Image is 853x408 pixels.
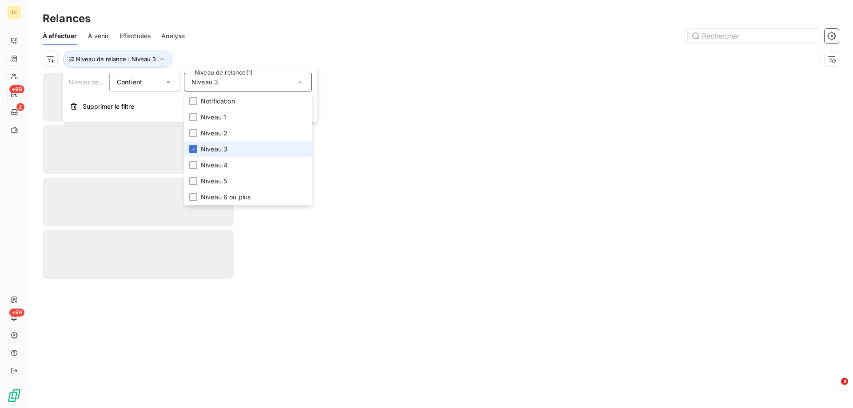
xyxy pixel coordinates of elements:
[688,29,821,43] input: Rechercher
[83,102,134,111] span: Supprimer le filtre
[120,32,151,40] span: Effectuées
[201,177,227,186] span: Niveau 5
[161,32,185,40] span: Analyse
[201,161,227,170] span: Niveau 4
[201,129,227,138] span: Niveau 2
[76,55,156,63] span: Niveau de relance : Niveau 3
[9,309,24,317] span: +99
[117,78,142,86] span: Contient
[68,78,123,86] span: Niveau de relance
[88,32,109,40] span: À venir
[201,193,251,202] span: Niveau 6 ou plus
[9,85,24,93] span: +99
[823,378,844,399] iframe: Intercom live chat
[7,388,21,403] img: Logo LeanPay
[201,113,226,122] span: Niveau 1
[43,32,77,40] span: À effectuer
[201,145,227,154] span: Niveau 3
[191,78,218,87] span: Niveau 3
[16,103,24,111] span: 2
[63,97,317,116] button: Supprimer le filtre
[7,5,21,20] div: TE
[63,51,172,67] button: Niveau de relance : Niveau 3
[841,378,848,385] span: 4
[43,11,91,27] h3: Relances
[201,97,235,106] span: Notification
